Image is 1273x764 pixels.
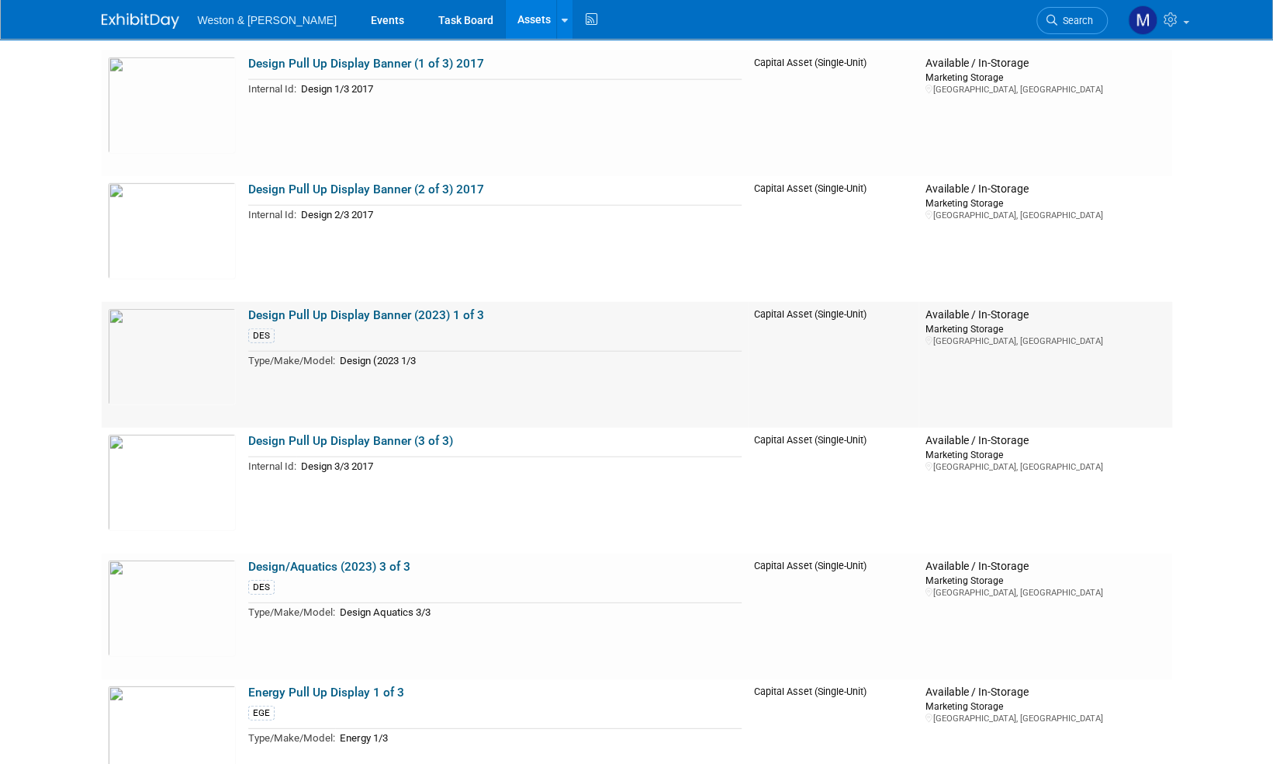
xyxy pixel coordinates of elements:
[248,706,275,721] div: EGE
[925,335,1165,347] div: [GEOGRAPHIC_DATA], [GEOGRAPHIC_DATA]
[248,308,484,322] a: Design Pull Up Display Banner (2023) 1 of 3
[248,560,410,574] a: Design/Aquatics (2023) 3 of 3
[248,434,453,448] a: Design Pull Up Display Banner (3 of 3)
[925,560,1165,574] div: Available / In-Storage
[925,182,1165,196] div: Available / In-Storage
[248,206,296,224] td: Internal Id:
[1036,7,1108,34] a: Search
[748,50,918,176] td: Capital Asset (Single-Unit)
[925,713,1165,724] div: [GEOGRAPHIC_DATA], [GEOGRAPHIC_DATA]
[248,686,404,700] a: Energy Pull Up Display 1 of 3
[198,14,337,26] span: Weston & [PERSON_NAME]
[925,57,1165,71] div: Available / In-Storage
[248,328,275,343] div: DES
[296,206,742,224] td: Design 2/3 2017
[925,574,1165,587] div: Marketing Storage
[102,13,179,29] img: ExhibitDay
[335,729,742,747] td: Energy 1/3
[925,448,1165,461] div: Marketing Storage
[748,554,918,679] td: Capital Asset (Single-Unit)
[925,71,1165,84] div: Marketing Storage
[925,686,1165,700] div: Available / In-Storage
[335,603,742,621] td: Design Aquatics 3/3
[248,352,335,370] td: Type/Make/Model:
[248,80,296,98] td: Internal Id:
[1057,15,1093,26] span: Search
[248,57,484,71] a: Design Pull Up Display Banner (1 of 3) 2017
[925,308,1165,322] div: Available / In-Storage
[925,434,1165,448] div: Available / In-Storage
[296,457,742,475] td: Design 3/3 2017
[925,196,1165,210] div: Marketing Storage
[248,603,335,621] td: Type/Make/Model:
[925,84,1165,95] div: [GEOGRAPHIC_DATA], [GEOGRAPHIC_DATA]
[748,428,918,554] td: Capital Asset (Single-Unit)
[1128,5,1157,35] img: Mary Ann Trujillo
[925,700,1165,713] div: Marketing Storage
[248,729,335,747] td: Type/Make/Model:
[925,322,1165,335] div: Marketing Storage
[748,302,918,428] td: Capital Asset (Single-Unit)
[748,176,918,302] td: Capital Asset (Single-Unit)
[248,457,296,475] td: Internal Id:
[925,210,1165,221] div: [GEOGRAPHIC_DATA], [GEOGRAPHIC_DATA]
[925,587,1165,599] div: [GEOGRAPHIC_DATA], [GEOGRAPHIC_DATA]
[296,80,742,98] td: Design 1/3 2017
[925,461,1165,473] div: [GEOGRAPHIC_DATA], [GEOGRAPHIC_DATA]
[335,352,742,370] td: Design (2023 1/3
[248,182,484,196] a: Design Pull Up Display Banner (2 of 3) 2017
[248,580,275,595] div: DES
